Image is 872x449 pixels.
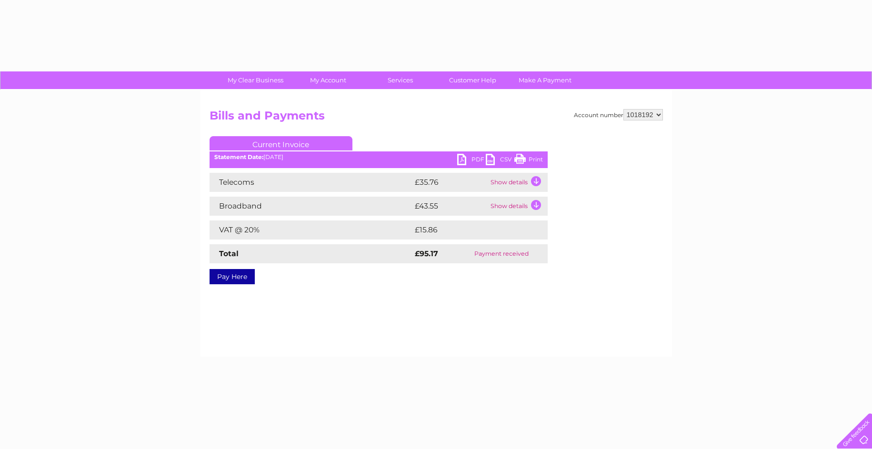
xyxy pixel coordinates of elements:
a: My Clear Business [216,71,295,89]
a: CSV [486,154,514,168]
strong: Total [219,249,239,258]
a: My Account [289,71,367,89]
td: Telecoms [210,173,412,192]
a: Current Invoice [210,136,352,150]
td: Show details [488,173,548,192]
b: Statement Date: [214,153,263,160]
a: Print [514,154,543,168]
strong: £95.17 [415,249,438,258]
a: PDF [457,154,486,168]
td: £15.86 [412,220,528,239]
td: Show details [488,197,548,216]
td: Payment received [456,244,547,263]
td: VAT @ 20% [210,220,412,239]
a: Customer Help [433,71,512,89]
div: Account number [574,109,663,120]
a: Make A Payment [506,71,584,89]
td: £43.55 [412,197,488,216]
td: Broadband [210,197,412,216]
a: Services [361,71,440,89]
div: [DATE] [210,154,548,160]
h2: Bills and Payments [210,109,663,127]
a: Pay Here [210,269,255,284]
td: £35.76 [412,173,488,192]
